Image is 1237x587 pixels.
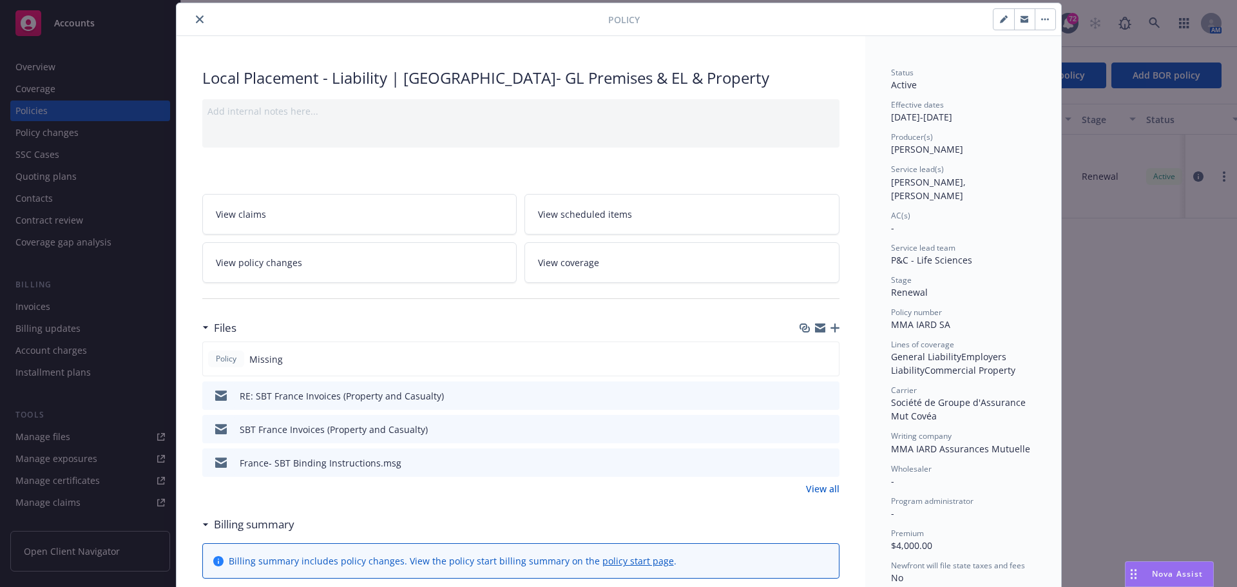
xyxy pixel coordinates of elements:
[891,143,963,155] span: [PERSON_NAME]
[891,131,933,142] span: Producer(s)
[802,389,812,403] button: download file
[216,256,302,269] span: View policy changes
[891,222,894,234] span: -
[202,320,236,336] div: Files
[891,176,968,202] span: [PERSON_NAME], [PERSON_NAME]
[891,164,944,175] span: Service lead(s)
[891,286,928,298] span: Renewal
[891,307,942,318] span: Policy number
[891,396,1028,422] span: Société de Groupe d'Assurance Mut Covéa
[538,256,599,269] span: View coverage
[216,207,266,221] span: View claims
[524,194,839,235] a: View scheduled items
[202,194,517,235] a: View claims
[891,560,1025,571] span: Newfront will file state taxes and fees
[802,456,812,470] button: download file
[891,539,932,552] span: $4,000.00
[202,67,839,89] div: Local Placement - Liability | [GEOGRAPHIC_DATA]- GL Premises & EL & Property
[202,242,517,283] a: View policy changes
[891,507,894,519] span: -
[538,207,632,221] span: View scheduled items
[891,242,955,253] span: Service lead team
[207,104,834,118] div: Add internal notes here...
[806,482,839,496] a: View all
[608,13,640,26] span: Policy
[202,516,294,533] div: Billing summary
[891,99,944,110] span: Effective dates
[240,456,401,470] div: France- SBT Binding Instructions.msg
[602,555,674,567] a: policy start page
[214,320,236,336] h3: Files
[249,352,283,366] span: Missing
[891,99,1035,124] div: [DATE] - [DATE]
[891,79,917,91] span: Active
[823,423,834,436] button: preview file
[891,318,950,331] span: MMA IARD SA
[891,274,912,285] span: Stage
[823,456,834,470] button: preview file
[213,353,239,365] span: Policy
[891,254,972,266] span: P&C - Life Sciences
[891,351,961,363] span: General Liability
[891,475,894,487] span: -
[891,67,914,78] span: Status
[229,554,676,568] div: Billing summary includes policy changes. View the policy start billing summary on the .
[891,496,973,506] span: Program administrator
[891,443,1030,455] span: MMA IARD Assurances Mutuelle
[1126,562,1142,586] div: Drag to move
[891,210,910,221] span: AC(s)
[823,389,834,403] button: preview file
[891,351,1009,376] span: Employers Liability
[240,389,444,403] div: RE: SBT France Invoices (Property and Casualty)
[891,339,954,350] span: Lines of coverage
[891,528,924,539] span: Premium
[1125,561,1214,587] button: Nova Assist
[891,430,952,441] span: Writing company
[214,516,294,533] h3: Billing summary
[192,12,207,27] button: close
[240,423,428,436] div: SBT France Invoices (Property and Casualty)
[925,364,1015,376] span: Commercial Property
[802,423,812,436] button: download file
[891,572,903,584] span: No
[891,463,932,474] span: Wholesaler
[1152,568,1203,579] span: Nova Assist
[891,385,917,396] span: Carrier
[524,242,839,283] a: View coverage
